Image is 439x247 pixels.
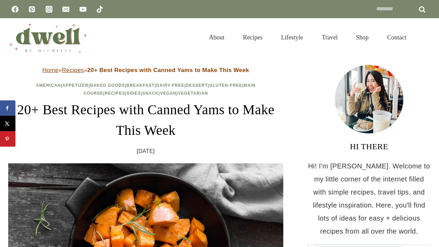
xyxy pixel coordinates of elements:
a: Snack [142,91,159,96]
h3: HI THERE [307,140,431,153]
nav: Primary Navigation [200,25,416,49]
a: Vegan [160,91,177,96]
a: Contact [378,25,416,49]
a: Sides [127,91,141,96]
img: DWELL by michelle [8,22,87,53]
a: About [200,25,234,49]
h1: 20+ Best Recipes with Canned Yams to Make This Week [8,99,283,141]
a: Lifestyle [272,25,312,49]
a: Vegetarian [178,91,208,96]
a: Appetizer [62,83,88,88]
a: Travel [312,25,347,49]
a: YouTube [76,2,90,16]
a: Recipes [105,91,125,96]
a: Dairy-Free [156,83,184,88]
a: TikTok [93,2,107,16]
a: Email [59,2,73,16]
strong: 20+ Best Recipes with Canned Yams to Make This Week [87,67,249,73]
a: Recipes [62,67,84,73]
a: Recipes [234,25,272,49]
a: American [36,83,61,88]
a: Instagram [42,2,56,16]
button: View Search Form [419,32,431,43]
a: Baked Goods [90,83,125,88]
a: Breakfast [127,83,155,88]
p: Hi! I'm [PERSON_NAME]. Welcome to my little corner of the internet filled with simple recipes, tr... [307,160,431,238]
a: Pinterest [25,2,39,16]
time: [DATE] [137,146,155,156]
a: Shop [347,25,378,49]
span: » » [43,67,249,73]
a: Home [43,67,59,73]
span: | | | | | | | | | | | | [36,83,256,96]
a: Facebook [8,2,22,16]
a: Gluten-Free [209,83,242,88]
a: Dessert [186,83,208,88]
